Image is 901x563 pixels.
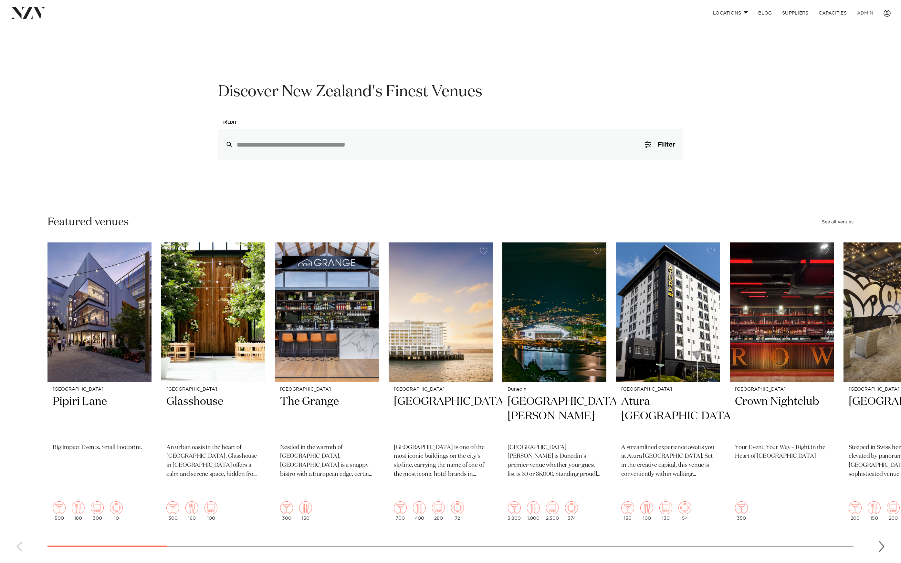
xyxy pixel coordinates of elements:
img: cocktail.png [280,501,293,514]
img: meeting.png [678,501,691,514]
h2: [GEOGRAPHIC_DATA][PERSON_NAME] [508,394,601,438]
img: theatre.png [887,501,900,514]
small: [GEOGRAPHIC_DATA] [166,387,260,392]
img: dining.png [299,501,312,514]
small: [GEOGRAPHIC_DATA] [735,387,829,392]
span: Filter [658,141,675,148]
p: [GEOGRAPHIC_DATA] is one of the most iconic buildings on the city’s skyline, carrying the name of... [394,443,487,479]
img: dining.png [868,501,881,514]
img: cocktail.png [735,501,748,514]
img: dining.png [640,501,653,514]
img: cocktail.png [166,501,179,514]
p: Your Event, Your Way – Right in the Heart of [GEOGRAPHIC_DATA] [735,443,829,461]
div: 160 [185,501,198,521]
a: [GEOGRAPHIC_DATA] Crown Nightclub Your Event, Your Way – Right in the Heart of [GEOGRAPHIC_DATA] 350 [730,242,834,526]
p: [GEOGRAPHIC_DATA][PERSON_NAME] is Dunedin’s premier venue whether your guest list is 30 or 35,000... [508,443,601,479]
img: theatre.png [432,501,445,514]
div: 72 [451,501,464,521]
a: Locations [708,6,753,20]
div: 700 [394,501,407,521]
swiper-slide: 6 / 48 [616,242,720,526]
h2: Pipiri Lane [53,394,146,438]
div: 400 [413,501,426,521]
div: 2,500 [546,501,559,521]
img: meeting.png [565,501,578,514]
div: 150 [868,501,881,521]
a: SUPPLIERS [777,6,813,20]
div: 200 [887,501,900,521]
img: cocktail.png [508,501,521,514]
h2: Crown Nightclub [735,394,829,438]
h2: Featured venues [47,215,129,230]
img: nzv-logo.png [10,7,46,19]
img: theatre.png [659,501,672,514]
img: cocktail.png [53,501,66,514]
div: 300 [166,501,179,521]
div: 100 [640,501,653,521]
a: ADMIN [852,6,878,20]
a: Capacities [813,6,852,20]
img: cocktail.png [394,501,407,514]
a: Edit [218,115,242,129]
a: [GEOGRAPHIC_DATA] Atura [GEOGRAPHIC_DATA] A streamlined experience awaits you at Atura [GEOGRAPHI... [616,242,720,526]
swiper-slide: 7 / 48 [730,242,834,526]
swiper-slide: 3 / 48 [275,242,379,526]
div: 180 [72,501,85,521]
swiper-slide: 4 / 48 [389,242,493,526]
img: theatre.png [546,501,559,514]
div: 100 [204,501,217,521]
div: 54 [678,501,691,521]
div: 130 [659,501,672,521]
div: 150 [299,501,312,521]
div: 300 [280,501,293,521]
img: dining.png [413,501,426,514]
div: 200 [849,501,862,521]
div: 3,800 [508,501,521,521]
small: Dunedin [508,387,601,392]
img: dining.png [72,501,85,514]
p: Big Impact Events. Small Footprint. [53,443,146,452]
a: [GEOGRAPHIC_DATA] Glasshouse An urban oasis in the heart of [GEOGRAPHIC_DATA]. Glasshouse in [GEO... [161,242,265,526]
p: An urban oasis in the heart of [GEOGRAPHIC_DATA]. Glasshouse in [GEOGRAPHIC_DATA] offers a calm a... [166,443,260,479]
img: theatre.png [91,501,104,514]
div: 280 [432,501,445,521]
div: 150 [621,501,634,521]
p: Nestled in the warmth of [GEOGRAPHIC_DATA], [GEOGRAPHIC_DATA] is a snappy bistro with a European ... [280,443,374,479]
small: [GEOGRAPHIC_DATA] [280,387,374,392]
h1: Discover New Zealand's Finest Venues [218,82,683,102]
a: Dunedin [GEOGRAPHIC_DATA][PERSON_NAME] [GEOGRAPHIC_DATA][PERSON_NAME] is Dunedin’s premier venue ... [502,242,606,526]
div: 10 [110,501,123,521]
a: [GEOGRAPHIC_DATA] The Grange Nestled in the warmth of [GEOGRAPHIC_DATA], [GEOGRAPHIC_DATA] is a s... [275,242,379,526]
div: 374 [565,501,578,521]
small: [GEOGRAPHIC_DATA] [621,387,715,392]
small: [GEOGRAPHIC_DATA] [53,387,146,392]
img: meeting.png [110,501,123,514]
small: [GEOGRAPHIC_DATA] [394,387,487,392]
h2: [GEOGRAPHIC_DATA] [394,394,487,438]
img: cocktail.png [849,501,862,514]
div: 300 [91,501,104,521]
img: dining.png [185,501,198,514]
swiper-slide: 5 / 48 [502,242,606,526]
div: 500 [53,501,66,521]
p: A streamlined experience awaits you at Atura [GEOGRAPHIC_DATA]. Set in the creative capital, this... [621,443,715,479]
div: 350 [735,501,748,521]
a: BLOG [753,6,777,20]
a: [GEOGRAPHIC_DATA] Pipiri Lane Big Impact Events. Small Footprint. 500 180 300 10 [47,242,152,526]
h2: The Grange [280,394,374,438]
button: Filter [637,129,683,160]
swiper-slide: 2 / 48 [161,242,265,526]
a: [GEOGRAPHIC_DATA] [GEOGRAPHIC_DATA] [GEOGRAPHIC_DATA] is one of the most iconic buildings on the ... [389,242,493,526]
div: 1,000 [527,501,540,521]
img: cocktail.png [621,501,634,514]
h2: Atura [GEOGRAPHIC_DATA] [621,394,715,438]
img: meeting.png [451,501,464,514]
a: See all venues [822,220,854,224]
h2: Glasshouse [166,394,260,438]
img: dining.png [527,501,540,514]
img: theatre.png [204,501,217,514]
swiper-slide: 1 / 48 [47,242,152,526]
